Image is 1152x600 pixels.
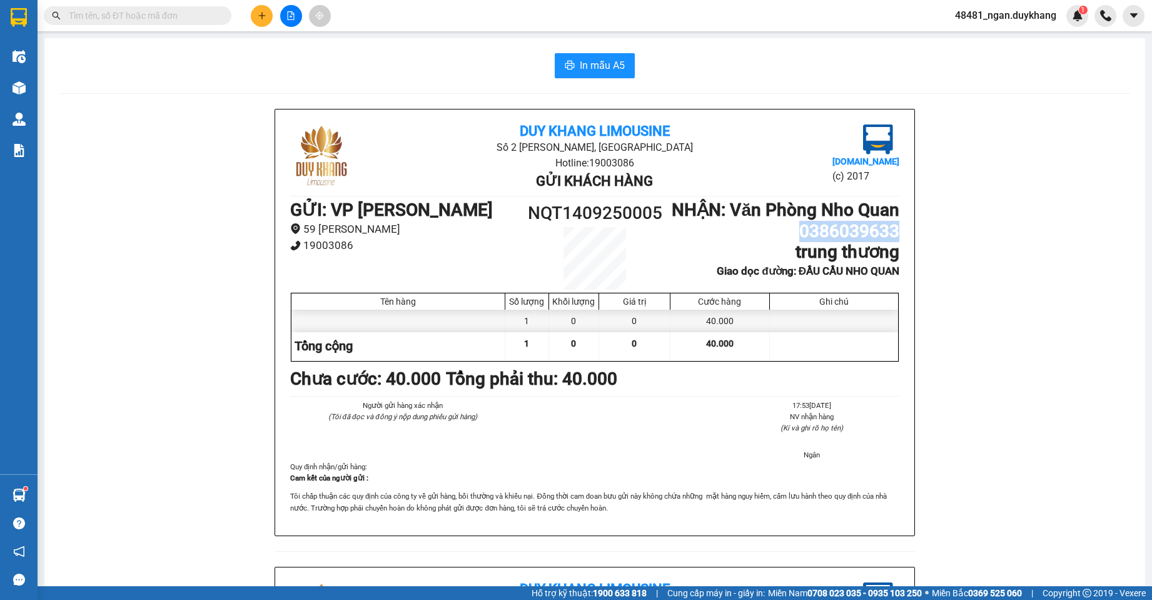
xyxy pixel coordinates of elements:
[863,125,893,155] img: logo.jpg
[555,53,635,78] button: printerIn mẫu A5
[13,517,25,529] span: question-circle
[136,91,217,118] h1: NQT1409250005
[13,113,26,126] img: warehouse-icon
[717,265,899,277] b: Giao dọc đường: ĐẦU CẦU NHO QUAN
[1100,10,1111,21] img: phone-icon
[13,546,25,557] span: notification
[16,16,78,78] img: logo.jpg
[674,297,766,307] div: Cước hàng
[768,586,922,600] span: Miền Nam
[446,369,617,389] b: Tổng phải thu: 40.000
[290,237,518,254] li: 19003086
[13,50,26,63] img: warehouse-icon
[69,46,284,62] li: Hotline: 19003086
[593,588,647,598] strong: 1900 633 818
[1072,10,1083,21] img: icon-new-feature
[290,461,899,514] div: Quy định nhận/gửi hàng :
[1128,10,1139,21] span: caret-down
[571,338,576,348] span: 0
[773,297,895,307] div: Ghi chú
[290,240,301,251] span: phone
[1081,6,1085,14] span: 1
[295,297,502,307] div: Tên hàng
[508,297,545,307] div: Số lượng
[290,200,493,220] b: GỬI : VP [PERSON_NAME]
[599,310,670,332] div: 0
[520,123,670,139] b: Duy Khang Limousine
[290,474,368,482] strong: Cam kết của người gửi :
[725,400,899,411] li: 17:53[DATE]
[1123,5,1144,27] button: caret-down
[706,338,734,348] span: 40.000
[932,586,1022,600] span: Miền Bắc
[832,168,899,184] li: (c) 2017
[945,8,1066,23] span: 48481_ngan.duykhang
[309,5,331,27] button: aim
[290,223,301,234] span: environment
[392,155,797,171] li: Hotline: 19003086
[968,588,1022,598] strong: 0369 525 060
[602,297,667,307] div: Giá trị
[667,586,765,600] span: Cung cấp máy in - giấy in:
[11,8,27,27] img: logo-vxr
[505,310,549,332] div: 1
[1079,6,1088,14] sup: 1
[290,369,441,389] b: Chưa cước : 40.000
[781,424,843,432] i: (Kí và ghi rõ họ tên)
[580,58,625,73] span: In mẫu A5
[280,5,302,27] button: file-add
[328,412,477,421] i: (Tôi đã đọc và đồng ý nộp dung phiếu gửi hàng)
[52,11,61,20] span: search
[69,9,216,23] input: Tìm tên, số ĐT hoặc mã đơn
[286,11,295,20] span: file-add
[295,338,353,353] span: Tổng cộng
[16,91,136,153] b: GỬI : VP [PERSON_NAME]
[13,81,26,94] img: warehouse-icon
[536,173,653,189] b: Gửi khách hàng
[656,586,658,600] span: |
[101,14,251,30] b: Duy Khang Limousine
[290,221,518,238] li: 59 [PERSON_NAME]
[549,310,599,332] div: 0
[725,449,899,460] li: Ngân
[552,297,595,307] div: Khối lượng
[258,11,266,20] span: plus
[807,588,922,598] strong: 0708 023 035 - 0935 103 250
[565,60,575,72] span: printer
[290,491,899,513] p: Tôi chấp thuận các quy định của công ty về gửi hàng, bồi thường và khiếu nại. Đồng thời cam đoan ...
[13,489,26,502] img: warehouse-icon
[670,310,770,332] div: 40.000
[290,125,353,187] img: logo.jpg
[1031,586,1033,600] span: |
[632,338,637,348] span: 0
[1083,589,1091,597] span: copyright
[671,221,899,242] h1: 0386039633
[24,487,28,491] sup: 1
[118,64,235,80] b: Gửi khách hàng
[671,242,899,263] h1: trung thương
[532,586,647,600] span: Hỗ trợ kỹ thuật:
[251,5,273,27] button: plus
[392,140,797,155] li: Số 2 [PERSON_NAME], [GEOGRAPHIC_DATA]
[672,200,899,220] b: NHẬN : Văn Phòng Nho Quan
[315,11,324,20] span: aim
[725,411,899,422] li: NV nhận hàng
[13,144,26,157] img: solution-icon
[832,156,899,166] b: [DOMAIN_NAME]
[13,574,25,586] span: message
[524,338,529,348] span: 1
[518,200,671,227] h1: NQT1409250005
[315,400,490,411] li: Người gửi hàng xác nhận
[520,581,670,597] b: Duy Khang Limousine
[69,31,284,46] li: Số 2 [PERSON_NAME], [GEOGRAPHIC_DATA]
[925,591,929,596] span: ⚪️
